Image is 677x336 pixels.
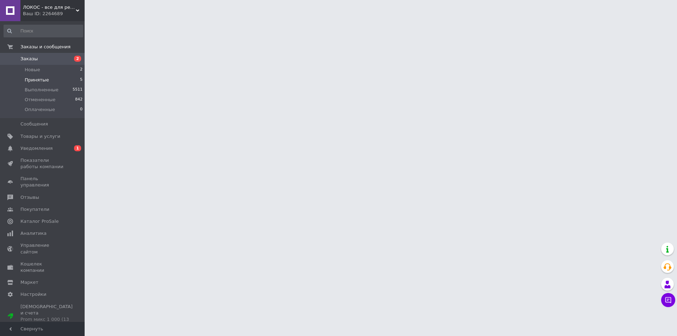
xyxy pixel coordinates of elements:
[20,121,48,127] span: Сообщения
[661,293,675,307] button: Чат с покупателем
[20,145,53,152] span: Уведомления
[20,44,71,50] span: Заказы и сообщения
[25,77,49,83] span: Принятые
[75,97,83,103] span: 842
[80,77,83,83] span: 5
[20,230,47,237] span: Аналитика
[20,316,73,329] div: Prom микс 1 000 (13 месяцев)
[20,279,38,286] span: Маркет
[20,157,65,170] span: Показатели работы компании
[4,25,83,37] input: Поиск
[74,56,81,62] span: 2
[23,4,76,11] span: ЛОКОС - все для рефлексотерапії, Су Джок терапії та масажу
[80,67,83,73] span: 2
[23,11,85,17] div: Ваш ID: 2264689
[25,97,55,103] span: Отмененные
[20,291,46,298] span: Настройки
[20,218,59,225] span: Каталог ProSale
[25,87,59,93] span: Выполненные
[20,56,38,62] span: Заказы
[20,206,49,213] span: Покупатели
[20,133,60,140] span: Товары и услуги
[80,106,83,113] span: 0
[74,145,81,151] span: 1
[25,67,40,73] span: Новые
[25,106,55,113] span: Оплаченные
[20,176,65,188] span: Панель управления
[20,242,65,255] span: Управление сайтом
[73,87,83,93] span: 5511
[20,304,73,329] span: [DEMOGRAPHIC_DATA] и счета
[20,194,39,201] span: Отзывы
[20,261,65,274] span: Кошелек компании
